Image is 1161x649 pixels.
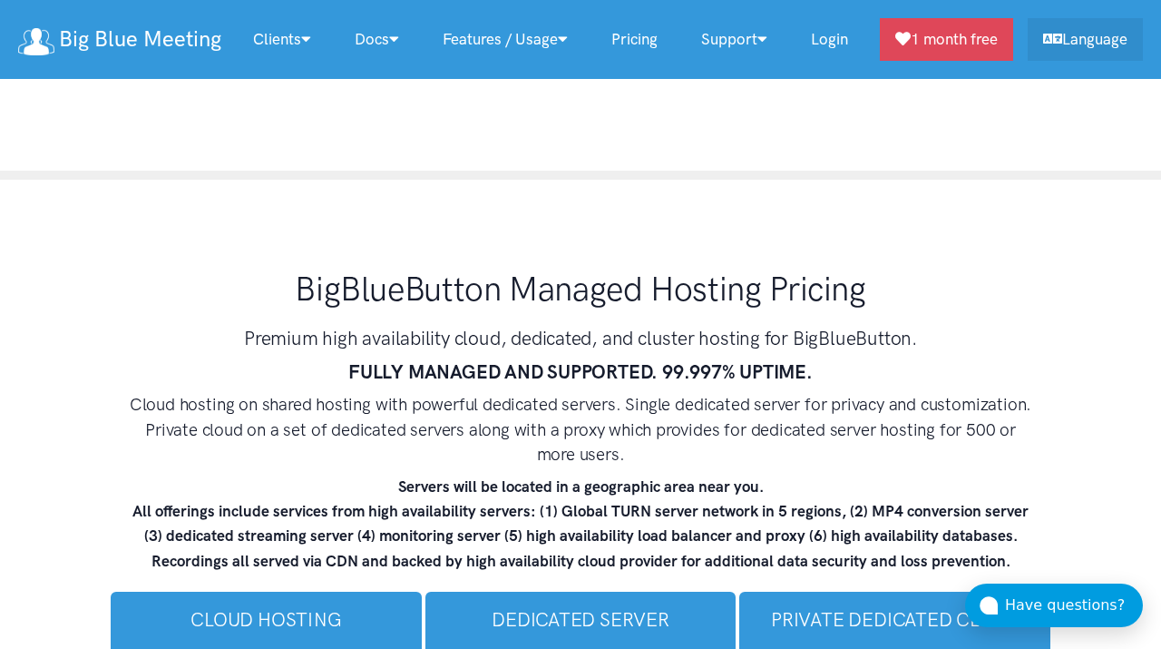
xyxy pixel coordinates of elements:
a: Support [679,20,789,59]
a: Login [789,20,870,59]
h3: Premium high availability cloud, dedicated, and cluster hosting for BigBlueButton. [127,325,1034,351]
strong: FULLY MANAGED AND SUPPORTED. 99.997% UPTIME. [348,360,813,383]
strong: Servers will be located in a geographic area near you. All offerings include services from high a... [132,477,1029,570]
a: Pricing [590,20,679,59]
a: Language [1028,18,1143,61]
h3: Cloud Hosting [125,606,407,633]
h3: Private Dedicated Cloud [754,606,1036,633]
a: Clients [231,20,333,59]
h1: BigBlueButton Managed Hosting Pricing [127,267,1034,310]
h3: Dedicated Server [440,606,722,633]
div: Have questions? [1005,594,1143,617]
h4: Cloud hosting on shared hosting with powerful dedicated servers. Single dedicated server for priv... [127,392,1034,467]
a: Features / Usage [421,20,590,59]
a: Docs [333,20,421,59]
img: logo [18,28,54,55]
button: Have questions? [965,584,1143,627]
a: 1 month free [880,18,1013,61]
a: Big Blue Meeting [18,20,221,59]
